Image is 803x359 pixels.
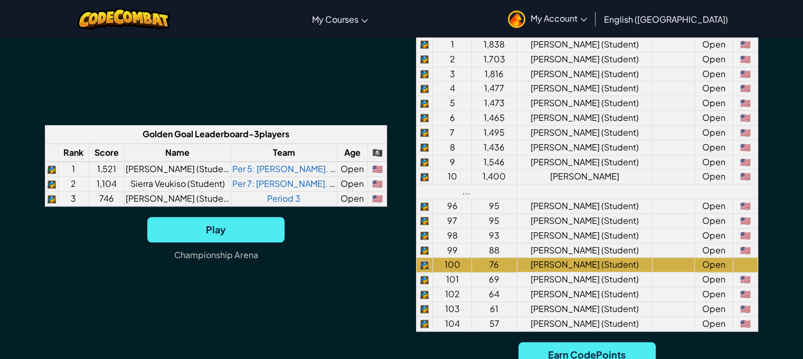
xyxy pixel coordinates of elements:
td: United States [733,243,758,258]
td: United States [733,272,758,287]
td: [PERSON_NAME] (Student) [517,213,652,228]
span: Golden Goal [143,128,193,139]
a: Per 7: [PERSON_NAME]. CS Principles [232,178,383,189]
a: Play [147,217,285,242]
td: [PERSON_NAME] (Student) [517,140,652,155]
td: python [416,169,433,184]
td: 1,703 [471,52,517,67]
td: 746 [89,192,124,206]
td: [PERSON_NAME] (Student) [517,228,652,243]
td: [PERSON_NAME] (Student) [517,52,652,67]
td: Open [694,52,733,67]
td: [PERSON_NAME] (Student) [517,243,652,258]
td: United States [733,52,758,67]
td: Open [694,96,733,111]
span: players [259,128,289,139]
td: Open [694,81,733,96]
td: [PERSON_NAME] (Student) [517,287,652,302]
td: Open [694,37,733,52]
td: United States [733,228,758,243]
td: 95 [471,213,517,228]
td: United States [733,302,758,317]
td: [PERSON_NAME] (Student) [517,302,652,317]
td: python [416,302,433,317]
th: Name [125,144,231,162]
td: python [416,81,433,96]
td: 1,816 [471,67,517,81]
td: [PERSON_NAME] (Student) [517,258,652,272]
td: 99 [433,243,472,258]
td: python [45,192,58,206]
td: Open [694,213,733,228]
td: [PERSON_NAME] (Student) [517,37,652,52]
td: United States [733,169,758,184]
td: Open [694,258,733,272]
td: python [416,140,433,155]
td: United States [733,81,758,96]
td: 1,477 [471,81,517,96]
td: 1,838 [471,37,517,52]
td: 6 [433,111,472,126]
td: United States [733,287,758,302]
td: [PERSON_NAME] (Student) [517,96,652,111]
td: Open [694,199,733,214]
td: United States [367,177,387,192]
td: python [416,125,433,140]
td: 101 [433,272,472,287]
td: Open [694,302,733,317]
td: 104 [433,316,472,331]
span: My Account [531,13,587,24]
img: avatar [508,11,525,28]
td: python [416,96,433,111]
td: United States [733,96,758,111]
td: ... [416,184,517,199]
td: 1,104 [89,177,124,192]
td: Open [694,125,733,140]
td: 100 [433,258,472,272]
td: 97 [433,213,472,228]
td: 1,546 [471,155,517,169]
td: 1 [58,162,89,176]
td: 95 [471,199,517,214]
td: [PERSON_NAME] (Student) [517,111,652,126]
td: 98 [433,228,472,243]
td: 57 [471,316,517,331]
td: United States [733,155,758,169]
a: English ([GEOGRAPHIC_DATA]) [599,5,733,33]
td: 102 [433,287,472,302]
th: Rank [58,144,89,162]
td: 3 [433,67,472,81]
td: python [416,67,433,81]
td: 1 [433,37,472,52]
td: Open [694,228,733,243]
td: Open [337,177,367,192]
a: Period 3 [267,193,300,204]
td: 1,473 [471,96,517,111]
td: python [416,287,433,302]
td: python [416,272,433,287]
td: [PERSON_NAME] (Student) [517,67,652,81]
td: python [416,316,433,331]
a: Per 5: [PERSON_NAME]. Computer Science Senior [232,163,433,174]
th: Age [337,144,367,162]
a: My Courses [307,5,373,33]
td: Open [694,287,733,302]
td: Open [694,140,733,155]
p: Championship Arena [174,247,258,263]
td: [PERSON_NAME] (Student) [125,192,231,206]
td: Open [337,192,367,206]
td: United States [733,140,758,155]
td: United States [733,37,758,52]
td: 103 [433,302,472,317]
td: Open [694,243,733,258]
td: python [416,111,433,126]
td: python [45,162,58,176]
td: 1,495 [471,125,517,140]
td: [PERSON_NAME] (Student) [517,316,652,331]
td: python [416,228,433,243]
td: 61 [471,302,517,317]
td: United States [733,125,758,140]
td: 1,436 [471,140,517,155]
td: [PERSON_NAME] (Student) [517,125,652,140]
th: 🏴‍☠️ [367,144,387,162]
